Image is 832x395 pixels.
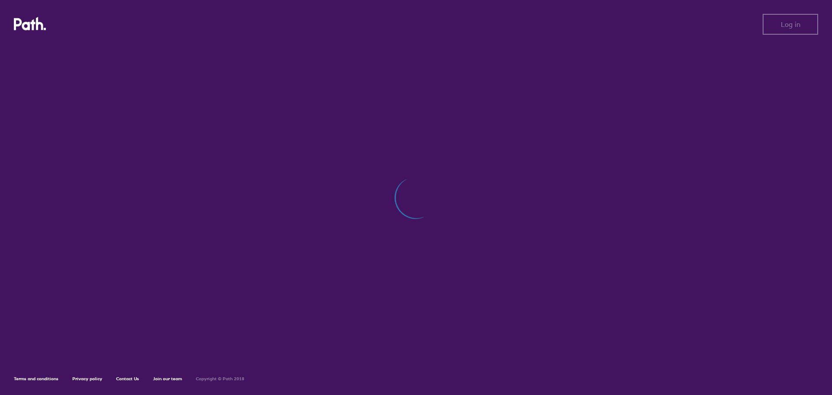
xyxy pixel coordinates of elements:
span: Log in [781,20,800,28]
a: Privacy policy [72,376,102,382]
a: Contact Us [116,376,139,382]
a: Join our team [153,376,182,382]
button: Log in [763,14,818,35]
a: Terms and conditions [14,376,58,382]
h6: Copyright © Path 2018 [196,376,244,382]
